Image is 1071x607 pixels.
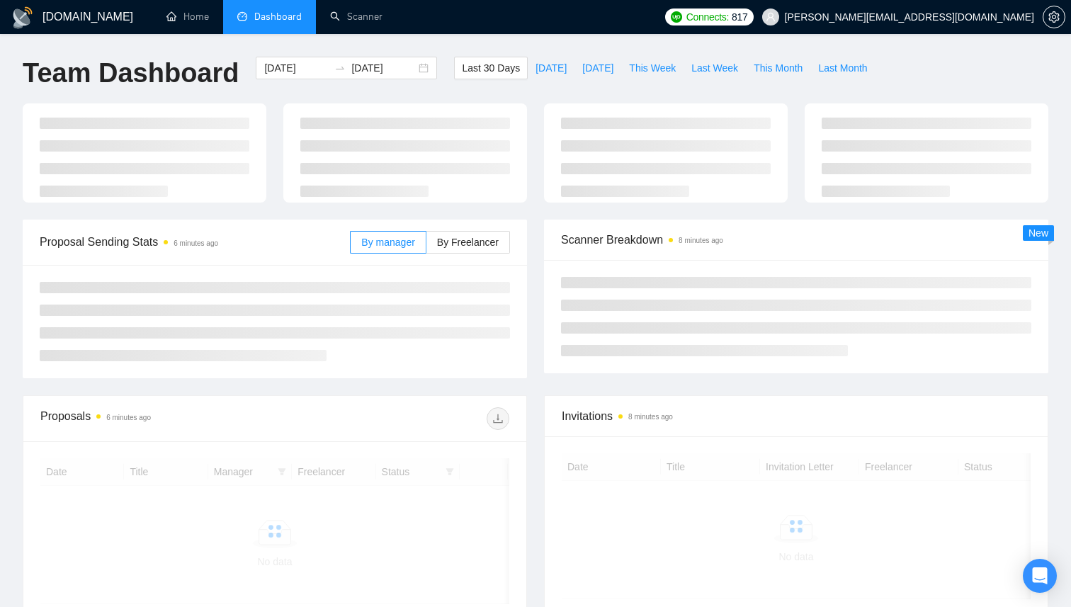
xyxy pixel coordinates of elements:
[254,11,302,23] span: Dashboard
[535,60,567,76] span: [DATE]
[166,11,209,23] a: homeHome
[1028,227,1048,239] span: New
[746,57,810,79] button: This Month
[679,237,723,244] time: 8 minutes ago
[818,60,867,76] span: Last Month
[691,60,738,76] span: Last Week
[1043,11,1065,23] span: setting
[582,60,613,76] span: [DATE]
[1043,11,1065,23] a: setting
[686,9,729,25] span: Connects:
[810,57,875,79] button: Last Month
[454,57,528,79] button: Last 30 Days
[334,62,346,74] span: to
[621,57,684,79] button: This Week
[174,239,218,247] time: 6 minutes ago
[106,414,151,421] time: 6 minutes ago
[561,231,1031,249] span: Scanner Breakdown
[437,237,499,248] span: By Freelancer
[1023,559,1057,593] div: Open Intercom Messenger
[766,12,776,22] span: user
[732,9,747,25] span: 817
[361,237,414,248] span: By manager
[40,407,275,430] div: Proposals
[1043,6,1065,28] button: setting
[629,60,676,76] span: This Week
[574,57,621,79] button: [DATE]
[462,60,520,76] span: Last 30 Days
[23,57,239,90] h1: Team Dashboard
[684,57,746,79] button: Last Week
[237,11,247,21] span: dashboard
[334,62,346,74] span: swap-right
[264,60,329,76] input: Start date
[754,60,803,76] span: This Month
[671,11,682,23] img: upwork-logo.png
[351,60,416,76] input: End date
[330,11,382,23] a: searchScanner
[562,407,1031,425] span: Invitations
[628,413,673,421] time: 8 minutes ago
[528,57,574,79] button: [DATE]
[11,6,34,29] img: logo
[40,233,350,251] span: Proposal Sending Stats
